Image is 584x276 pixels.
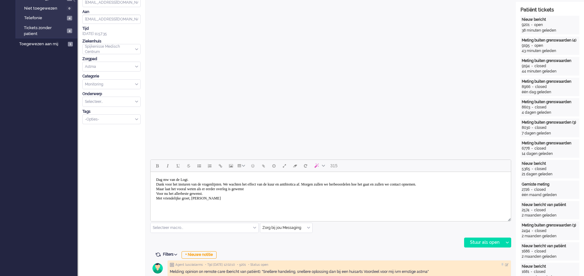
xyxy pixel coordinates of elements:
[535,228,547,234] div: closed
[530,125,535,130] div: -
[522,269,529,274] div: 1681
[236,160,248,171] button: Table
[18,40,77,47] a: Toegewezen aan mij 1
[530,105,535,110] div: -
[534,43,543,48] div: open
[534,187,546,192] div: closed
[529,187,534,192] div: -
[204,160,215,171] button: Numbered list
[522,125,530,130] div: 8030
[530,249,534,254] div: -
[522,110,578,115] div: 4 dagen geleden
[522,243,578,249] div: Nieuw bericht van patiënt
[170,263,174,267] img: ic_note_grey.svg
[522,28,578,33] div: 38 minuten geleden
[162,160,173,171] button: Italic
[82,114,141,125] div: Select Tags
[522,79,578,84] div: Meting buiten grenswaarden
[530,84,535,90] div: -
[183,160,194,171] button: Strikethrough
[151,172,511,216] iframe: Rich Text Area
[535,105,547,110] div: closed
[237,263,246,267] span: • 9201
[522,151,578,156] div: 14 dagen geleden
[522,58,578,64] div: Meting buiten grenswaarden
[182,251,217,259] div: + Nieuwe notitie
[535,84,547,90] div: closed
[327,160,340,171] button: 315
[534,22,543,28] div: open
[522,131,578,136] div: 7 dagen geleden
[67,16,72,20] span: 4
[82,74,141,79] div: Categorie
[522,208,529,213] div: 2574
[529,269,534,274] div: -
[530,166,535,172] div: -
[18,14,77,21] a: Telefonie 4
[520,7,579,14] div: Patiënt tickets
[522,187,529,192] div: 2726
[522,38,578,43] div: Meting buiten grenswaarden (4)
[269,160,279,171] button: Delay message
[522,249,530,254] div: 1686
[534,269,546,274] div: closed
[24,25,65,37] span: Tickets zonder patient
[530,43,534,48] div: -
[522,228,530,234] div: 2494
[522,64,530,69] div: 9194
[300,160,311,171] button: Reset content
[205,263,235,267] span: • Tijd [DATE] 12:02:10
[529,208,534,213] div: -
[152,160,162,171] button: Bold
[522,223,578,228] div: Meting buiten grenswaarden (3)
[522,120,578,125] div: Meting buiten grenswaarden (3)
[82,9,141,15] div: Aan
[522,99,578,105] div: Meting buiten grenswaarden
[82,26,141,31] div: Tijd
[534,208,546,213] div: closed
[24,15,65,21] span: Telefonie
[535,125,547,130] div: closed
[522,264,578,269] div: Nieuw bericht
[18,24,77,37] a: Tickets zonder patient 4
[522,105,530,110] div: 8603
[279,160,290,171] button: Fullscreen
[522,161,578,166] div: Nieuw bericht
[534,146,546,151] div: closed
[18,5,77,11] a: Niet toegewezen 0
[522,22,529,28] div: 9201
[522,192,578,198] div: één maand geleden
[522,166,530,172] div: 5365
[248,160,258,171] button: Emoticons
[330,163,337,168] span: 315
[67,6,72,11] span: 0
[522,90,578,95] div: één dag geleden
[522,182,578,187] div: Gemiste meting
[67,28,72,33] span: 4
[258,160,269,171] button: Add attachment
[522,69,578,74] div: 44 minuten geleden
[248,263,268,267] span: • Status open
[530,228,535,234] div: -
[522,146,530,151] div: 6778
[68,42,73,46] span: 1
[311,160,327,171] button: AI
[175,263,203,267] span: Agent lusciialarms
[163,252,179,256] span: Filters
[173,160,183,171] button: Underline
[215,160,226,171] button: Insert/edit link
[522,84,530,90] div: 8966
[464,238,503,247] div: Stuur als open
[506,216,511,221] div: Resize
[82,26,141,37] div: [DATE] 11:57:35
[534,64,546,69] div: closed
[530,146,534,151] div: -
[226,160,236,171] button: Insert/edit image
[170,269,509,274] div: Melding: opinion on remote care (bericht van patiënt). "Snellere handeling, snellere oplossing da...
[82,91,141,97] div: Onderwerp
[522,254,578,259] div: 2 maanden geleden
[82,109,141,114] div: Tags
[522,234,578,239] div: 2 maanden geleden
[24,6,65,11] span: Niet toegewezen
